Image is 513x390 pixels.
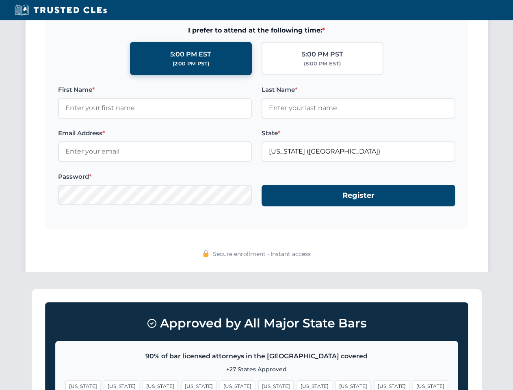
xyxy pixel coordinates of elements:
[12,4,109,16] img: Trusted CLEs
[304,60,341,68] div: (8:00 PM EST)
[302,49,343,60] div: 5:00 PM PST
[58,98,252,118] input: Enter your first name
[55,312,458,334] h3: Approved by All Major State Bars
[65,365,448,374] p: +27 States Approved
[170,49,211,60] div: 5:00 PM EST
[262,185,455,206] button: Register
[203,250,209,257] img: 🔒
[262,141,455,162] input: Florida (FL)
[213,249,311,258] span: Secure enrollment • Instant access
[58,172,252,182] label: Password
[262,85,455,95] label: Last Name
[65,351,448,362] p: 90% of bar licensed attorneys in the [GEOGRAPHIC_DATA] covered
[58,128,252,138] label: Email Address
[58,25,455,36] span: I prefer to attend at the following time:
[58,141,252,162] input: Enter your email
[262,128,455,138] label: State
[58,85,252,95] label: First Name
[262,98,455,118] input: Enter your last name
[173,60,209,68] div: (2:00 PM PST)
